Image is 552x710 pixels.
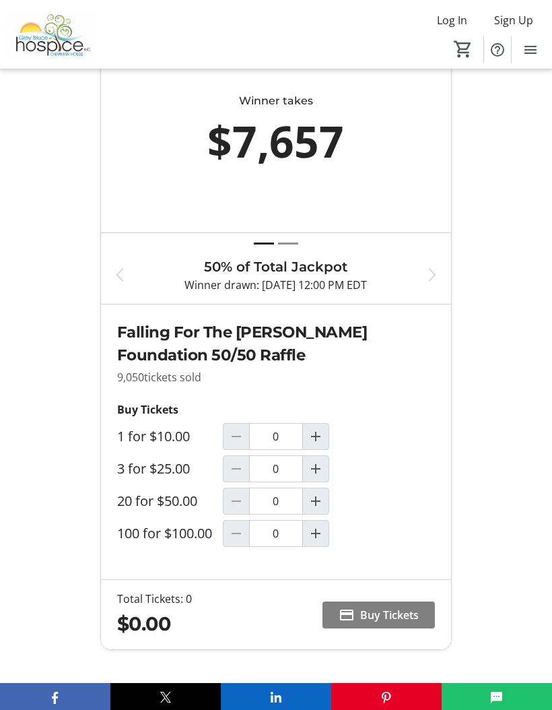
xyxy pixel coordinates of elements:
div: $7,657 [128,109,425,174]
button: Log In [426,9,478,31]
span: Sign Up [494,12,533,28]
button: Cart [451,37,475,61]
button: Help [484,36,511,63]
h3: 50% of Total Jackpot [139,257,414,277]
button: Increment by one [303,488,329,514]
p: Winner drawn: [DATE] 12:00 PM EDT [139,277,414,293]
button: Sign Up [483,9,544,31]
button: X [110,683,221,710]
span: Buy Tickets [360,607,419,623]
button: Buy Tickets [322,602,435,628]
span: Log In [437,12,467,28]
strong: Buy Tickets [117,402,178,417]
p: 9,050 tickets sold [117,369,436,385]
label: 20 for $50.00 [117,493,197,509]
label: 1 for $10.00 [117,428,190,445]
h2: Falling For The [PERSON_NAME] Foundation 50/50 Raffle [117,321,436,367]
label: 3 for $25.00 [117,461,190,477]
button: Pinterest [331,683,442,710]
button: Increment by one [303,456,329,482]
img: Grey Bruce Hospice's Logo [8,9,98,60]
button: Draw 1 [254,236,274,251]
button: Draw 2 [278,236,298,251]
button: LinkedIn [221,683,331,710]
div: Winner takes [128,93,425,109]
div: $0.00 [117,610,192,639]
button: Increment by one [303,424,329,449]
button: Increment by one [303,521,329,546]
button: Menu [517,36,544,63]
label: 100 for $100.00 [117,525,212,542]
button: SMS [442,683,552,710]
div: Total Tickets: 0 [117,591,192,607]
